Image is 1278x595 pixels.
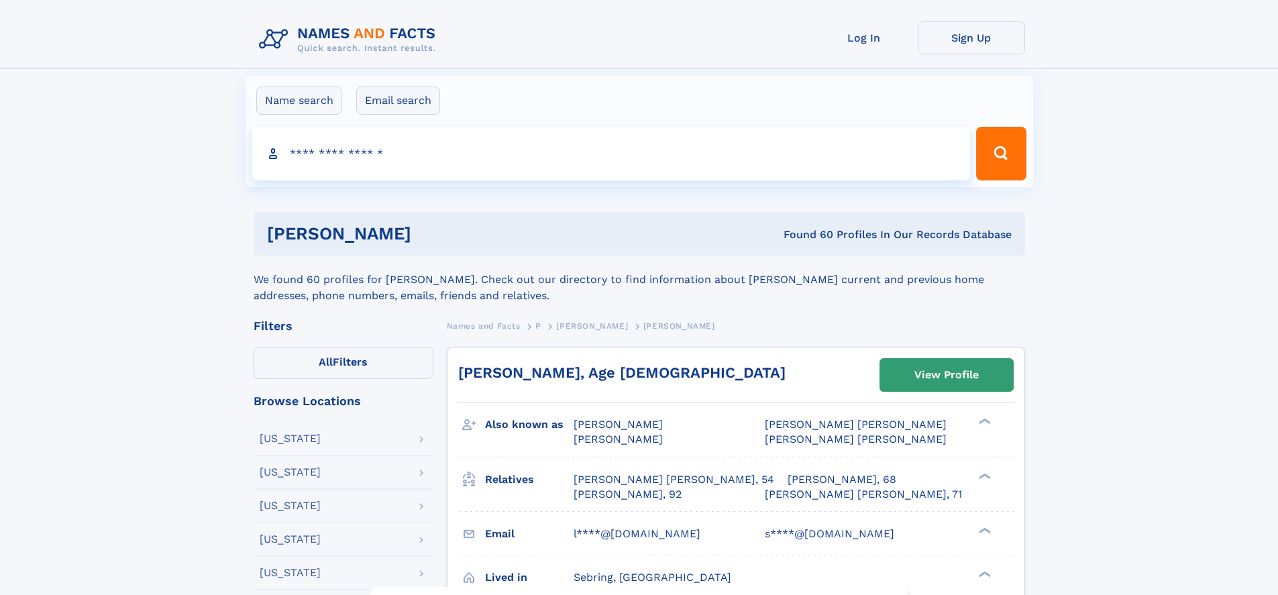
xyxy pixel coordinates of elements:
h3: Relatives [485,468,574,491]
span: All [319,356,333,368]
span: [PERSON_NAME] [556,321,628,331]
span: Sebring, [GEOGRAPHIC_DATA] [574,571,731,584]
div: ❯ [975,472,992,480]
div: ❯ [975,570,992,578]
a: [PERSON_NAME], 92 [574,487,682,502]
a: [PERSON_NAME] [PERSON_NAME], 71 [765,487,962,502]
input: search input [252,127,971,180]
a: [PERSON_NAME], 68 [788,472,896,487]
div: [US_STATE] [260,534,321,545]
div: Browse Locations [254,395,433,407]
a: P [535,317,541,334]
h3: Lived in [485,566,574,589]
label: Name search [256,87,342,115]
span: [PERSON_NAME] [643,321,715,331]
a: Names and Facts [447,317,521,334]
div: Filters [254,320,433,332]
a: [PERSON_NAME] [PERSON_NAME], 54 [574,472,774,487]
div: [US_STATE] [260,467,321,478]
div: ❯ [975,417,992,426]
a: [PERSON_NAME] [556,317,628,334]
a: [PERSON_NAME], Age [DEMOGRAPHIC_DATA] [458,364,786,381]
span: [PERSON_NAME] [PERSON_NAME] [765,433,947,445]
span: P [535,321,541,331]
div: View Profile [914,360,979,390]
span: [PERSON_NAME] [574,433,663,445]
span: [PERSON_NAME] [PERSON_NAME] [765,418,947,431]
span: [PERSON_NAME] [574,418,663,431]
h3: Also known as [485,413,574,436]
img: Logo Names and Facts [254,21,447,58]
label: Email search [356,87,440,115]
a: View Profile [880,359,1013,391]
button: Search Button [976,127,1026,180]
div: ❯ [975,526,992,535]
div: We found 60 profiles for [PERSON_NAME]. Check out our directory to find information about [PERSON... [254,256,1025,304]
label: Filters [254,347,433,379]
div: [US_STATE] [260,433,321,444]
h3: Email [485,523,574,545]
a: Log In [810,21,918,54]
a: Sign Up [918,21,1025,54]
div: Found 60 Profiles In Our Records Database [597,227,1012,242]
div: [US_STATE] [260,567,321,578]
h1: [PERSON_NAME] [267,225,598,242]
div: [US_STATE] [260,500,321,511]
